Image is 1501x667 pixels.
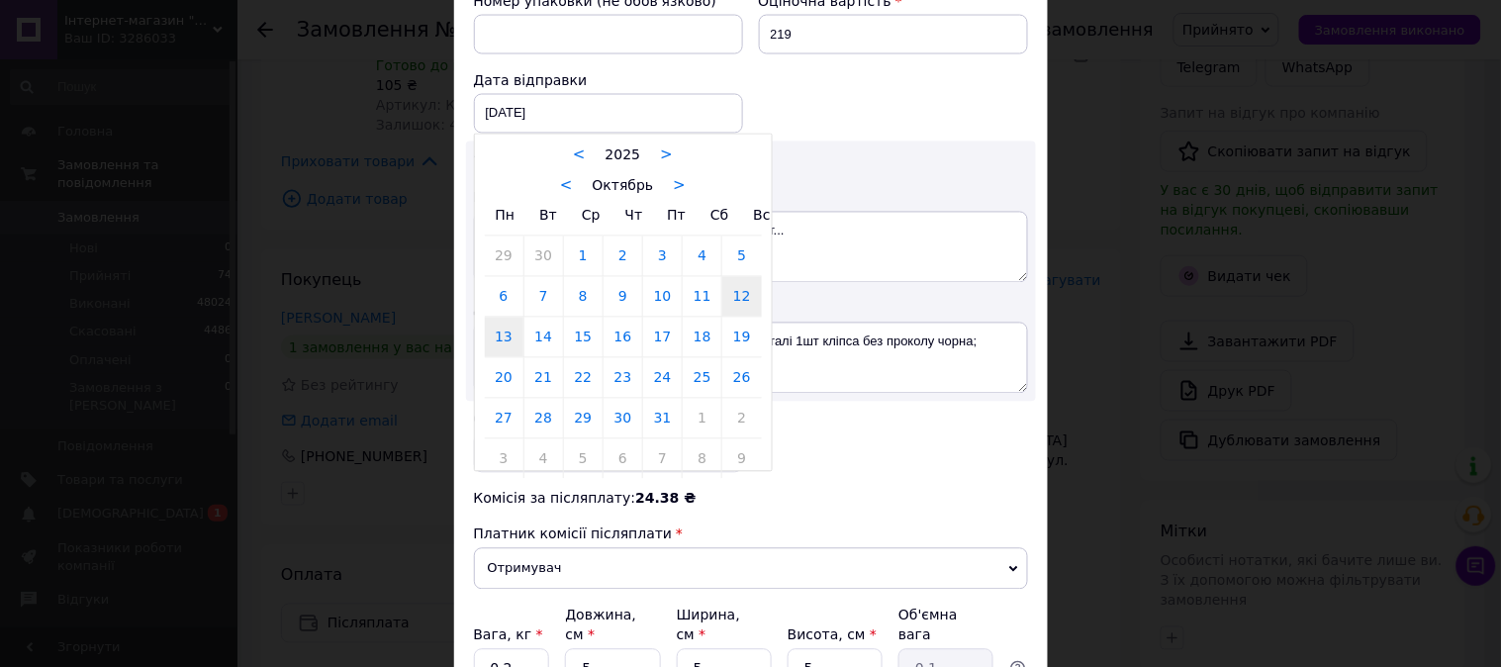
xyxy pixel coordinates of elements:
[582,208,601,224] span: Ср
[560,177,573,195] a: <
[722,399,761,438] a: 2
[722,277,761,317] a: 12
[660,146,673,164] a: >
[683,237,721,276] a: 4
[722,237,761,276] a: 5
[485,358,523,398] a: 20
[643,358,682,398] a: 24
[604,237,642,276] a: 2
[683,399,721,438] a: 1
[683,277,721,317] a: 11
[485,277,523,317] a: 6
[604,277,642,317] a: 9
[754,208,771,224] span: Вс
[604,318,642,357] a: 16
[683,318,721,357] a: 18
[722,358,761,398] a: 26
[667,208,686,224] span: Пт
[485,318,523,357] a: 13
[485,237,523,276] a: 29
[564,237,603,276] a: 1
[722,439,761,479] a: 9
[524,277,563,317] a: 7
[496,208,516,224] span: Пн
[564,277,603,317] a: 8
[643,399,682,438] a: 31
[606,147,641,163] span: 2025
[524,318,563,357] a: 14
[604,439,642,479] a: 6
[474,548,1028,590] span: Отримувач
[683,358,721,398] a: 25
[643,237,682,276] a: 3
[564,318,603,357] a: 15
[564,439,603,479] a: 5
[524,439,563,479] a: 4
[625,208,643,224] span: Чт
[604,358,642,398] a: 23
[573,146,586,164] a: <
[722,318,761,357] a: 19
[604,399,642,438] a: 30
[643,318,682,357] a: 17
[485,399,523,438] a: 27
[524,399,563,438] a: 28
[643,277,682,317] a: 10
[539,208,557,224] span: Вт
[564,399,603,438] a: 29
[564,358,603,398] a: 22
[643,439,682,479] a: 7
[673,177,686,195] a: >
[683,439,721,479] a: 8
[710,208,728,224] span: Сб
[524,237,563,276] a: 30
[485,439,523,479] a: 3
[524,358,563,398] a: 21
[593,178,654,194] span: Октябрь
